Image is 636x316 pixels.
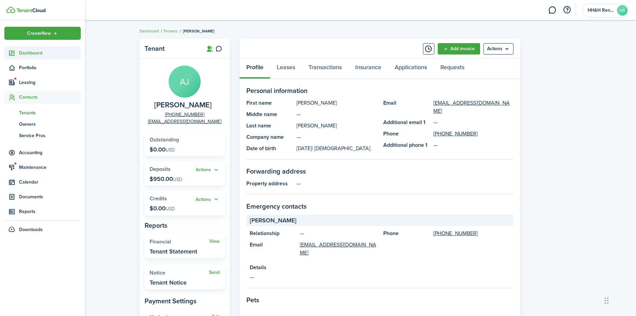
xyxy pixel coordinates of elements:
[270,59,302,79] a: Leases
[383,229,430,237] panel-main-title: Phone
[296,180,513,188] panel-main-description: —
[296,99,377,107] panel-main-description: [PERSON_NAME]
[196,196,220,203] button: Open menu
[140,28,159,34] a: Dashboard
[4,107,81,118] a: Tenants
[150,176,182,182] p: $950.00
[246,110,293,118] panel-main-title: Middle name
[145,296,225,306] panel-main-subtitle: Payment Settings
[150,146,175,153] p: $0.00
[27,31,51,36] span: Create New
[312,144,372,152] span: | [DEMOGRAPHIC_DATA].
[19,149,81,156] span: Accounting
[246,201,513,211] panel-main-section-title: Emergency contacts
[4,118,81,130] a: Owners
[246,166,513,176] panel-main-section-title: Forwarding address
[4,205,81,218] a: Reports
[209,270,220,275] widget-stats-action: Send
[434,59,471,79] a: Requests
[169,66,201,98] avatar-text: AJ
[483,43,513,55] button: Open menu
[296,122,377,130] panel-main-description: [PERSON_NAME]
[16,8,45,12] img: TenantCloud
[173,176,182,183] span: USD
[438,43,480,55] a: Add invoice
[19,208,81,215] span: Reports
[433,99,513,115] a: [EMAIL_ADDRESS][DOMAIN_NAME]
[423,43,434,55] button: Timeline
[250,229,296,237] panel-main-title: Relationship
[19,179,81,186] span: Calendar
[296,133,377,141] panel-main-description: —
[19,64,81,71] span: Portfolio
[166,205,175,212] span: USD
[150,239,209,245] widget-stats-title: Financial
[525,244,636,316] iframe: Chat Widget
[183,28,214,34] span: [PERSON_NAME]
[561,4,573,16] button: Open resource center
[302,59,349,79] a: Transactions
[4,130,81,141] a: Service Pros
[383,141,430,149] panel-main-title: Additional phone 1
[19,226,43,233] span: Downloads
[605,291,609,311] div: Drag
[250,273,510,281] panel-main-description: —
[388,59,434,79] a: Applications
[4,27,81,40] button: Open menu
[617,5,628,16] avatar-text: HR
[19,94,81,101] span: Contacts
[209,239,220,244] a: View
[165,111,204,118] a: [PHONE_NUMBER]
[150,248,197,255] widget-stats-description: Tenant Statement
[250,264,510,272] panel-main-title: Details
[196,166,220,174] button: Open menu
[154,101,212,109] span: Adrian Judkins
[433,229,478,237] a: [PHONE_NUMBER]
[349,59,388,79] a: Insurance
[150,165,171,173] span: Deposits
[19,121,81,128] span: Owners
[250,241,296,257] panel-main-title: Email
[246,122,293,130] panel-main-title: Last name
[150,279,187,286] widget-stats-description: Tenant Notice
[166,146,175,153] span: USD
[19,49,81,57] span: Dashboard
[300,229,377,237] panel-main-description: —
[163,28,178,34] a: Tenants
[246,133,293,141] panel-main-title: Company name
[19,193,81,200] span: Documents
[196,166,220,174] button: Actions
[246,295,513,305] panel-main-section-title: Pets
[150,205,175,212] p: $0.00
[296,144,377,152] panel-main-description: [DATE]
[383,99,430,115] panel-main-title: Email
[300,241,377,257] a: [EMAIL_ADDRESS][DOMAIN_NAME]
[150,195,167,202] span: Credits
[19,132,81,139] span: Service Pros
[250,216,296,225] span: [PERSON_NAME]
[19,109,81,116] span: Tenants
[433,130,478,138] a: [PHONE_NUMBER]
[246,99,293,107] panel-main-title: First name
[19,164,81,171] span: Maintenance
[196,196,220,203] button: Actions
[246,180,293,188] panel-main-title: Property address
[145,220,225,230] panel-main-subtitle: Reports
[4,46,81,60] a: Dashboard
[383,130,430,138] panel-main-title: Phone
[150,270,209,276] widget-stats-title: Notice
[588,8,614,13] span: HH&H Rentals
[383,118,430,126] panel-main-title: Additional email 1
[246,86,513,96] panel-main-section-title: Personal information
[483,43,513,55] menu-btn: Actions
[19,79,81,86] span: Leasing
[546,2,559,19] a: Messaging
[296,110,377,118] panel-main-description: —
[6,7,15,13] img: TenantCloud
[150,136,179,143] span: Outstanding
[145,45,198,52] panel-main-title: Tenant
[148,118,221,125] a: [EMAIL_ADDRESS][DOMAIN_NAME]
